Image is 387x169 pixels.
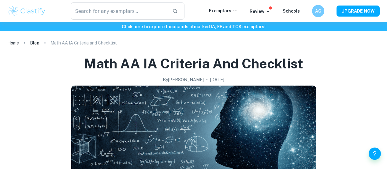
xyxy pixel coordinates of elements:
button: AC [312,5,324,17]
h2: By [PERSON_NAME] [163,76,204,83]
img: Clastify logo [7,5,46,17]
h1: Math AA IA Criteria and Checklist [84,55,303,73]
h6: AC [315,8,322,14]
button: UPGRADE NOW [337,6,380,17]
h6: Click here to explore thousands of marked IA, EE and TOK exemplars ! [1,23,386,30]
input: Search for any exemplars... [71,2,167,20]
a: Blog [30,39,39,47]
p: Review [250,8,270,15]
a: Home [7,39,19,47]
h2: [DATE] [210,76,224,83]
p: Math AA IA Criteria and Checklist [50,40,117,46]
p: Exemplars [209,7,237,14]
button: Help and Feedback [369,148,381,160]
p: • [206,76,208,83]
a: Schools [283,9,300,13]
